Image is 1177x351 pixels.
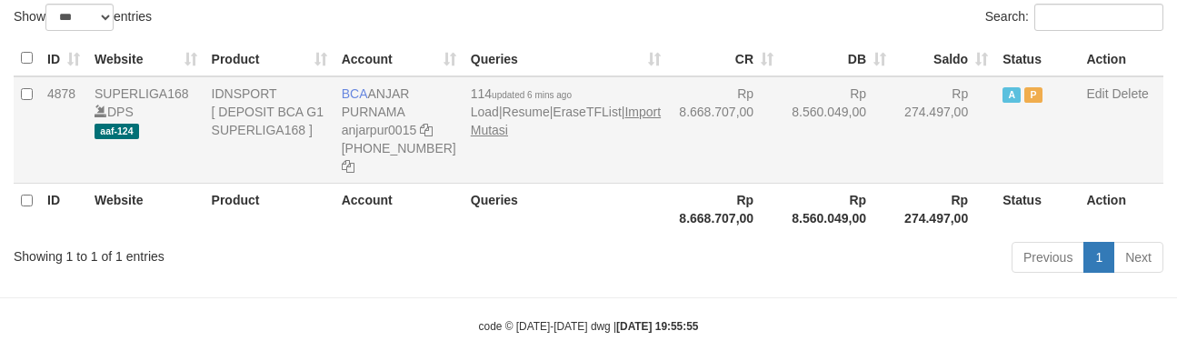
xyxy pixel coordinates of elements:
[342,123,417,137] a: anjarpur0015
[95,86,189,101] a: SUPERLIGA168
[985,4,1163,31] label: Search:
[668,183,781,235] th: Rp 8.668.707,00
[334,183,464,235] th: Account
[40,41,87,76] th: ID: activate to sort column ascending
[471,105,661,137] a: Import Mutasi
[45,4,114,31] select: Showentries
[334,76,464,184] td: ANJAR PURNAMA [PHONE_NUMBER]
[464,183,668,235] th: Queries
[1034,4,1163,31] input: Search:
[616,320,698,333] strong: [DATE] 19:55:55
[893,183,995,235] th: Rp 274.497,00
[471,86,572,101] span: 114
[95,124,139,139] span: aaf-124
[1079,183,1163,235] th: Action
[893,41,995,76] th: Saldo: activate to sort column ascending
[87,76,204,184] td: DPS
[781,183,893,235] th: Rp 8.560.049,00
[1113,242,1163,273] a: Next
[334,41,464,76] th: Account: activate to sort column ascending
[668,76,781,184] td: Rp 8.668.707,00
[14,240,477,266] div: Showing 1 to 1 of 1 entries
[204,183,334,235] th: Product
[668,41,781,76] th: CR: activate to sort column ascending
[553,105,621,119] a: EraseTFList
[420,123,433,137] a: Copy anjarpur0015 to clipboard
[781,76,893,184] td: Rp 8.560.049,00
[1002,87,1021,103] span: Active
[40,183,87,235] th: ID
[1079,41,1163,76] th: Action
[995,183,1079,235] th: Status
[87,183,204,235] th: Website
[503,105,550,119] a: Resume
[342,159,354,174] a: Copy 4062281620 to clipboard
[204,76,334,184] td: IDNSPORT [ DEPOSIT BCA G1 SUPERLIGA168 ]
[1083,242,1114,273] a: 1
[479,320,699,333] small: code © [DATE]-[DATE] dwg |
[342,86,368,101] span: BCA
[1112,86,1148,101] a: Delete
[471,86,661,137] span: | | |
[893,76,995,184] td: Rp 274.497,00
[204,41,334,76] th: Product: activate to sort column ascending
[995,41,1079,76] th: Status
[14,4,152,31] label: Show entries
[1024,87,1042,103] span: Paused
[40,76,87,184] td: 4878
[87,41,204,76] th: Website: activate to sort column ascending
[464,41,668,76] th: Queries: activate to sort column ascending
[471,105,499,119] a: Load
[781,41,893,76] th: DB: activate to sort column ascending
[1012,242,1084,273] a: Previous
[492,90,572,100] span: updated 6 mins ago
[1086,86,1108,101] a: Edit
